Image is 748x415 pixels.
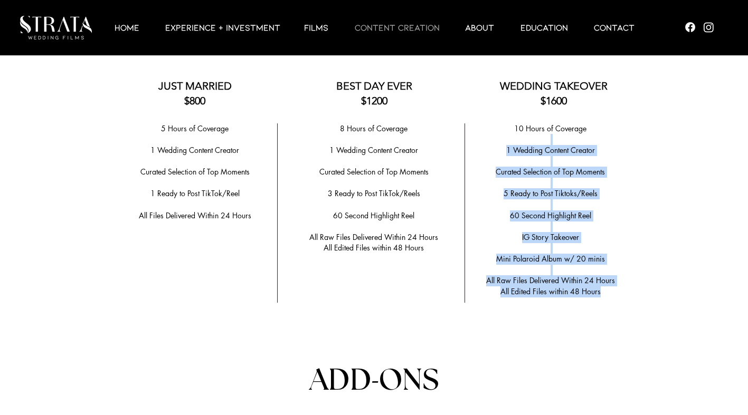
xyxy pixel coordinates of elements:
a: EXPERIENCE + INVESTMENT [152,21,291,34]
span: 1 Ready to Post TikTok/Reel [150,188,240,198]
a: Films [291,21,342,34]
span: 5 Hours of Coverage [161,123,229,133]
p: EXPERIENCE + INVESTMENT [160,21,286,34]
span: IG Story Takeover [522,232,579,242]
p: Contact [589,21,640,34]
img: LUX STRATA TEST_edited.png [20,16,92,40]
span: 60 Second Highlight Reel [510,210,591,220]
span: WEDDING TAKEOVER $1600 [500,80,608,107]
span: $800 [184,94,205,107]
span: ADD [309,366,372,395]
p: Films [299,21,334,34]
span: ​Curated Selection of Top Moments [140,167,250,177]
p: CONTENT CREATION [349,21,445,34]
span: 8 Hours of Coverage [340,123,408,133]
span: - [372,361,378,397]
span: All Raw Files Delivered Within 24 Hours [309,232,438,242]
span: Curated Selection of Top Moments [496,167,605,177]
span: ​Curated Selection of Top Moments [319,167,429,177]
a: Contact [581,21,647,34]
span: 1 Wedding Content Creator [506,145,595,155]
span: All Edited Files within 48 Hours [500,286,601,296]
span: All Files Delivered Within 24 Hours [139,210,251,220]
span: 5 Ready to Post Tiktoks/Reels [504,188,598,198]
span: ONS [378,366,439,395]
nav: Site [100,21,648,34]
p: ABOUT [460,21,499,34]
span: 10 Hours of Coverage [514,123,586,133]
p: HOME [109,21,145,34]
span: 60 Second Highlight Reel [333,210,414,220]
a: ABOUT [452,21,507,34]
span: Mini Polaroid Album w/ 20 minis [496,254,605,264]
span: 1 Wedding Content Creator [329,145,418,155]
span: JUST MARRIED [158,80,232,92]
span: All Raw Files Delivered Within 24 Hours [486,275,615,285]
a: HOME [101,21,152,34]
a: EDUCATION [507,21,581,34]
ul: Social Bar [684,21,715,34]
span: 3 Ready to Post TikTok/Reels [328,188,420,198]
span: All Edited Files within 48 Hours [324,243,424,253]
span: 1 Wedding Content Creator [150,145,239,155]
span: BEST DAY EVER $1200 [336,80,412,107]
p: EDUCATION [515,21,573,34]
a: CONTENT CREATION [342,21,452,34]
